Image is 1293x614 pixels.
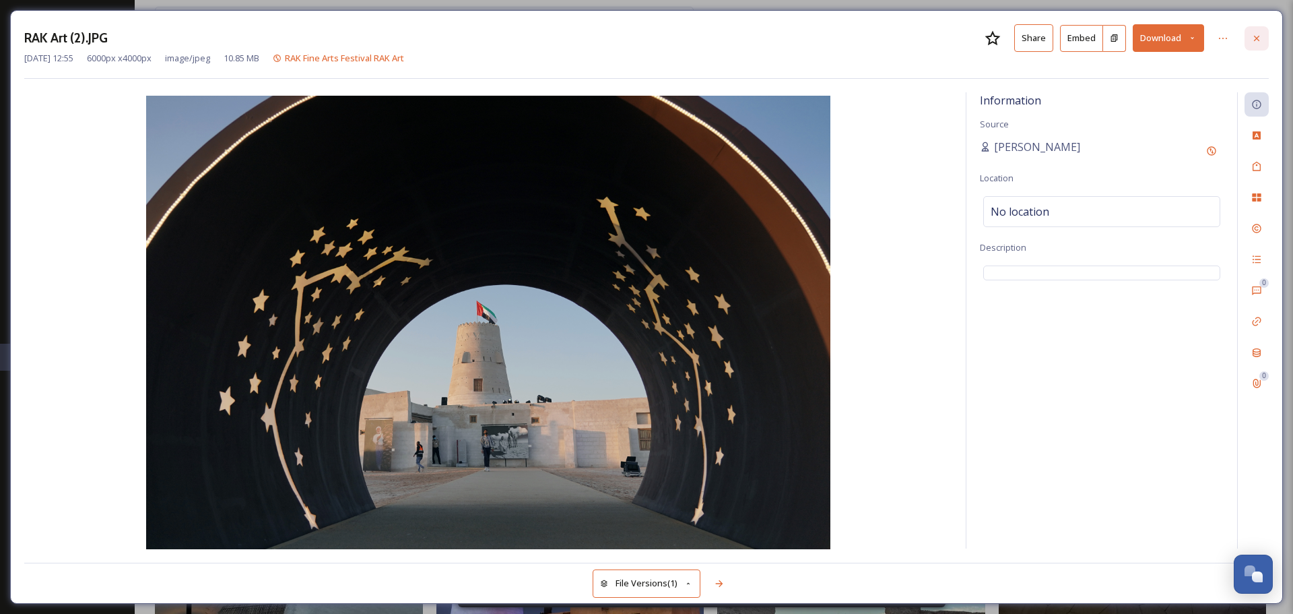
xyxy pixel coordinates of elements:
button: Share [1014,24,1053,52]
button: File Versions(1) [593,570,700,597]
div: 0 [1259,371,1269,381]
span: 10.85 MB [224,52,259,65]
span: [PERSON_NAME] [994,139,1080,155]
span: Location [980,172,1014,184]
span: Source [980,118,1009,130]
span: No location [991,204,1049,220]
span: image/jpeg [165,52,210,65]
button: Open Chat [1234,555,1273,594]
div: 0 [1259,278,1269,288]
h3: RAK Art (2).JPG [24,28,108,48]
span: [DATE] 12:55 [24,52,73,65]
img: RAK%20Art%20(2).JPG [24,96,952,552]
button: Embed [1060,25,1103,52]
button: Download [1133,24,1204,52]
span: RAK Fine Arts Festival RAK Art [285,52,404,64]
span: Description [980,241,1026,253]
span: 6000 px x 4000 px [87,52,152,65]
span: Information [980,93,1041,108]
